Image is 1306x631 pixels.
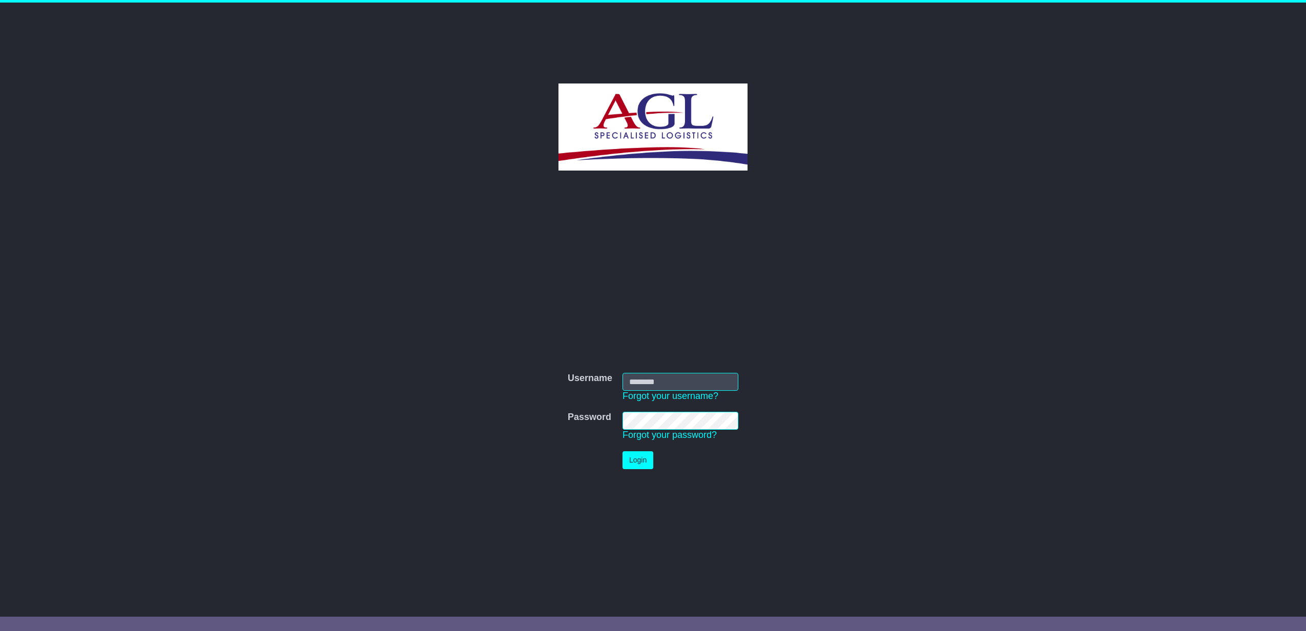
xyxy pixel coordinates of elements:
a: Forgot your password? [623,430,717,440]
label: Username [568,373,612,384]
a: Forgot your username? [623,391,718,401]
button: Login [623,451,653,469]
img: AGL SPECIALISED LOGISTICS [558,83,748,171]
label: Password [568,412,611,423]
